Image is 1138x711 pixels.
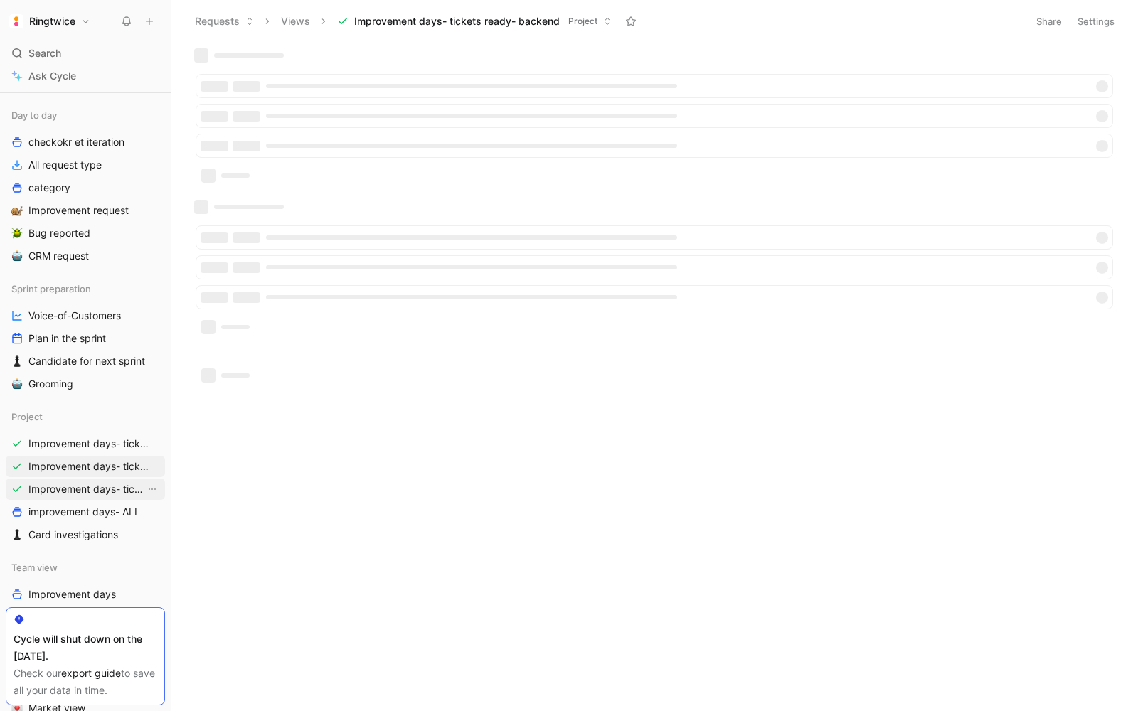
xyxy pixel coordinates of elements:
span: Improvement days- tickets ready- backend [354,14,560,28]
span: Improvement days [28,587,116,602]
a: 🤖CRM request [6,245,165,267]
button: Share [1030,11,1068,31]
span: All request type [28,158,102,172]
button: 🤖 [9,375,26,392]
button: 🪲 [9,225,26,242]
button: Improvement days- tickets ready- backendProject [331,11,618,32]
a: Improvement days- tickets ready- backend [6,456,165,477]
span: category [28,181,70,195]
button: 🐌 [9,202,26,219]
img: 🤖 [11,250,23,262]
a: 🤖Grooming [6,373,165,395]
img: 🪲 [11,228,23,239]
img: ♟️ [11,529,23,540]
a: Voice-of-Customers [6,305,165,326]
a: category [6,177,165,198]
a: Improvement days- tickets ready-legacyView actions [6,479,165,500]
button: Requests [188,11,260,32]
span: Grooming [28,377,73,391]
div: Cycle will shut down on the [DATE]. [14,631,157,665]
div: Search [6,43,165,64]
span: Search [28,45,61,62]
h1: Ringtwice [29,15,75,28]
div: Sprint preparation [6,278,165,299]
a: ♟️Card investigations [6,524,165,545]
a: 🐌Improvement request [6,200,165,221]
span: Bug reported [28,226,90,240]
img: 🐌 [11,205,23,216]
a: Improvement days [6,584,165,605]
a: checkokr et iteration [6,132,165,153]
img: 🤖 [11,378,23,390]
a: 🪲Bug reported [6,223,165,244]
a: Plan in the sprint [6,328,165,349]
div: Team view [6,557,165,578]
span: Improvement days- tickets ready- React [28,437,150,451]
div: Sprint preparationVoice-of-CustomersPlan in the sprint♟️Candidate for next sprint🤖Grooming [6,278,165,395]
a: All request type [6,154,165,176]
span: Improvement days- tickets ready-legacy [28,482,145,496]
a: ♟️Candidate for next sprint [6,351,165,372]
span: Sprint preparation [11,282,91,296]
span: Team view [11,560,58,574]
span: Project [568,14,597,28]
a: Improvement days- tickets ready- React [6,433,165,454]
span: Candidate for next sprint [28,354,145,368]
button: ♟️ [9,353,26,370]
span: checkokr et iteration [28,135,124,149]
div: Check our to save all your data in time. [14,665,157,699]
div: Day to daycheckokr et iterationAll request typecategory🐌Improvement request🪲Bug reported🤖CRM request [6,105,165,267]
span: Project [11,410,43,424]
span: Improvement days- tickets ready- backend [28,459,151,474]
a: export guide [61,667,121,679]
span: Plan in the sprint [28,331,106,346]
div: Project [6,406,165,427]
a: Ask Cycle [6,65,165,87]
button: 🤖 [9,247,26,264]
span: Card investigations [28,528,118,542]
span: Improvement request [28,203,129,218]
button: ♟️ [9,526,26,543]
div: ProjectImprovement days- tickets ready- ReactImprovement days- tickets ready- backendImprovement ... [6,406,165,545]
button: Views [275,11,317,32]
span: improvement days- ALL [28,505,140,519]
span: Day to day [11,108,57,122]
span: Ask Cycle [28,68,76,85]
a: improvement days- ALL [6,501,165,523]
button: Settings [1071,11,1121,31]
span: CRM request [28,249,89,263]
span: Voice-of-Customers [28,309,121,323]
div: Day to day [6,105,165,126]
button: RingtwiceRingtwice [6,11,94,31]
img: Ringtwice [9,14,23,28]
img: ♟️ [11,355,23,367]
button: View actions [145,482,159,496]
